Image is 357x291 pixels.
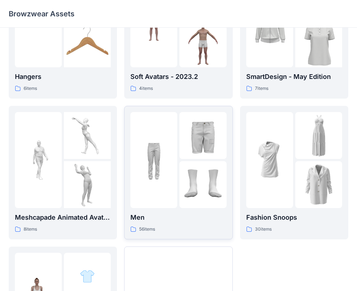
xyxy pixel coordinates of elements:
p: Fashion Snoops [246,212,342,223]
p: 7 items [255,85,268,92]
p: Soft Avatars - 2023.2 [130,72,226,82]
p: 8 items [24,226,37,233]
p: 56 items [139,226,155,233]
img: folder 2 [64,112,111,159]
img: folder 3 [179,161,226,208]
img: folder 2 [80,269,95,284]
p: Meshcapade Animated Avatars [15,212,111,223]
img: folder 3 [295,9,342,79]
p: 6 items [24,85,37,92]
a: folder 1folder 2folder 3Fashion Snoops30items [240,106,348,239]
img: folder 3 [64,20,111,67]
img: folder 2 [179,112,226,159]
img: folder 3 [179,20,226,67]
p: 4 items [139,85,153,92]
img: folder 2 [295,112,342,159]
a: folder 1folder 2folder 3Meshcapade Animated Avatars8items [9,106,117,239]
img: folder 1 [130,136,177,183]
p: Hangers [15,72,111,82]
img: folder 1 [246,136,293,183]
p: Browzwear Assets [9,9,74,19]
a: folder 1folder 2folder 3Men56items [124,106,232,239]
img: folder 1 [15,136,62,183]
p: 30 items [255,226,272,233]
img: folder 3 [295,161,342,208]
p: SmartDesign - May Edition [246,72,342,82]
img: folder 3 [64,161,111,208]
p: Men [130,212,226,223]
